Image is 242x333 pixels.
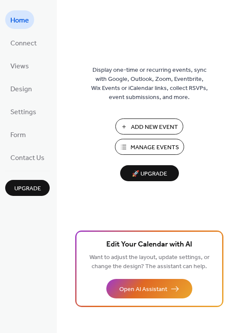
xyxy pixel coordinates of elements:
[10,60,29,73] span: Views
[10,128,26,142] span: Form
[10,83,32,96] span: Design
[10,37,37,50] span: Connect
[106,239,192,251] span: Edit Your Calendar with AI
[5,79,37,98] a: Design
[106,279,192,298] button: Open AI Assistant
[131,123,178,132] span: Add New Event
[5,102,41,121] a: Settings
[115,118,183,134] button: Add New Event
[91,66,208,102] span: Display one-time or recurring events, sync with Google, Outlook, Zoom, Eventbrite, Wix Events or ...
[5,180,50,196] button: Upgrade
[125,168,174,180] span: 🚀 Upgrade
[89,252,210,272] span: Want to adjust the layout, update settings, or change the design? The assistant can help.
[14,184,41,193] span: Upgrade
[5,33,42,52] a: Connect
[115,139,184,155] button: Manage Events
[5,125,31,144] a: Form
[5,56,34,75] a: Views
[10,151,45,165] span: Contact Us
[119,285,167,294] span: Open AI Assistant
[10,14,29,27] span: Home
[131,143,179,152] span: Manage Events
[10,106,36,119] span: Settings
[120,165,179,181] button: 🚀 Upgrade
[5,10,34,29] a: Home
[5,148,50,166] a: Contact Us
